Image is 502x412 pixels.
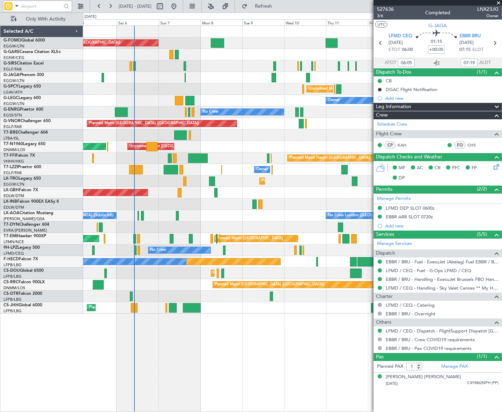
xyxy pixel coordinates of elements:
[472,165,477,172] span: FP
[376,111,388,119] span: Crew
[130,141,244,152] div: Unplanned Maint [GEOGRAPHIC_DATA] ([GEOGRAPHIC_DATA])
[3,274,22,279] a: LFPB/LBG
[385,223,499,229] div: Add new
[376,153,442,161] span: Dispatch Checks and Weather
[3,303,19,307] span: CS-JHH
[376,249,395,257] span: Dispatch
[425,9,450,17] div: Completed
[3,136,19,141] a: LTBA/ISL
[3,78,24,83] a: EGGW/LTN
[3,262,22,268] a: LFPB/LBG
[459,33,481,40] span: EBBR BRU
[386,328,499,334] a: LFMD / CEQ - Dispatch - FlightSupport Dispatch [GEOGRAPHIC_DATA]
[386,345,472,351] a: EBBR / BRU - Pax COVID19 requirements
[467,380,499,386] span: C4YM62NPH (PP)
[18,17,74,22] span: Only With Activity
[377,363,403,370] label: Planned PAX
[386,268,471,274] a: LFMD / CEQ - Fuel - G-Ops LFMD / CEQ
[3,193,24,198] a: EDLW/DTM
[328,210,402,221] div: No Crew London ([GEOGRAPHIC_DATA])
[435,165,441,172] span: CR
[3,234,46,238] a: T7-EMIHawker 900XP
[3,96,41,100] a: G-LEGCLegacy 600
[376,130,402,138] span: Flight Crew
[289,153,371,163] div: Planned Maint Tianjin ([GEOGRAPHIC_DATA])
[398,59,415,67] input: --:--
[216,233,283,244] div: Planned Maint [GEOGRAPHIC_DATA]
[3,153,16,158] span: T7-FFI
[3,188,38,192] a: LX-GBHFalcon 7X
[3,107,43,112] a: G-ENRGPraetor 600
[376,319,391,327] span: Others
[377,121,407,128] a: Schedule Crew
[376,293,393,301] span: Charter
[477,353,487,360] span: (1/1)
[249,4,278,9] span: Refresh
[150,245,166,255] div: No Crew
[3,84,41,89] a: G-SPCYLegacy 650
[3,119,21,123] span: G-VNOR
[376,186,392,194] span: Permits
[467,142,483,148] a: CHS
[3,216,45,222] a: [PERSON_NAME]/QSA
[326,19,368,25] div: Thu 11
[441,363,468,370] a: Manage PAX
[3,165,41,169] a: T7-LZZIPraetor 600
[84,14,96,20] div: [DATE]
[3,159,24,164] a: VHHH/HKG
[386,374,461,381] div: [PERSON_NAME] [PERSON_NAME]
[3,280,45,284] a: CS-RRCFalcon 900LX
[3,124,22,129] a: EGLF/FAB
[3,223,49,227] a: T7-DYNChallenger 604
[386,259,499,265] a: EBBR / BRU - Fuel - ExecuJet (Abelag) Fuel EBBR / BRU
[3,200,59,204] a: LX-INBFalcon 900EX EASy II
[3,303,42,307] a: CS-JHHGlobal 6000
[368,19,410,25] div: Fri 12
[3,165,18,169] span: T7-LZZI
[389,39,403,46] span: [DATE]
[3,113,22,118] a: EGSS/STN
[461,59,478,67] input: --:--
[3,177,41,181] a: LX-TROLegacy 650
[3,269,44,273] a: CS-DOUGlobal 6500
[386,337,475,343] a: EBBR / BRU - Crew COVID19 requirements
[376,231,394,239] span: Services
[159,19,201,25] div: Sun 7
[261,176,307,186] div: Planned Maint Dusseldorf
[386,78,392,84] div: CB
[3,200,17,204] span: LX-INB
[454,141,466,149] div: FO
[3,90,22,95] a: LGAV/ATH
[386,205,435,211] div: LFMD DEP SLOT 0600z
[3,246,40,250] a: 9H-LPZLegacy 500
[3,223,19,227] span: T7-DYN
[256,164,268,175] div: Owner
[377,13,394,19] span: 3/6
[3,73,44,77] a: G-JAGAPhenom 300
[477,68,487,76] span: (1/1)
[309,84,422,94] div: Unplanned Maint [GEOGRAPHIC_DATA] ([PERSON_NAME] Intl)
[3,280,19,284] span: CS-RRC
[202,107,219,117] div: No Crew
[3,101,24,106] a: EGGW/LTN
[429,22,447,29] span: G-JAGA
[21,1,61,12] input: Airport
[3,297,22,302] a: LFPB/LBG
[386,276,499,282] a: EBBR / BRU - Handling - ExecuJet Brussels FBO Handling Abelag
[386,87,437,92] div: DGAC Flight Notification
[3,38,45,43] a: G-FOMOGlobal 6000
[385,59,396,66] span: ATOT
[3,96,19,100] span: G-LEGC
[386,285,499,291] a: LFMD / CEQ - Handling - Sky Valet Cannes ** My Handling**LFMD / CEQ
[459,39,474,46] span: [DATE]
[3,292,42,296] a: CS-DTRFalcon 2000
[386,381,398,386] span: [DATE]
[399,165,405,172] span: MF
[243,19,285,25] div: Tue 9
[213,268,323,278] div: Planned Maint [GEOGRAPHIC_DATA] ([GEOGRAPHIC_DATA])
[472,46,483,53] span: ELDT
[386,214,433,220] div: EBBR ARR SLOT 0720z
[386,311,435,317] a: EBBR / BRU - Overnight
[3,44,24,49] a: EGGW/LTN
[452,165,460,172] span: FFC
